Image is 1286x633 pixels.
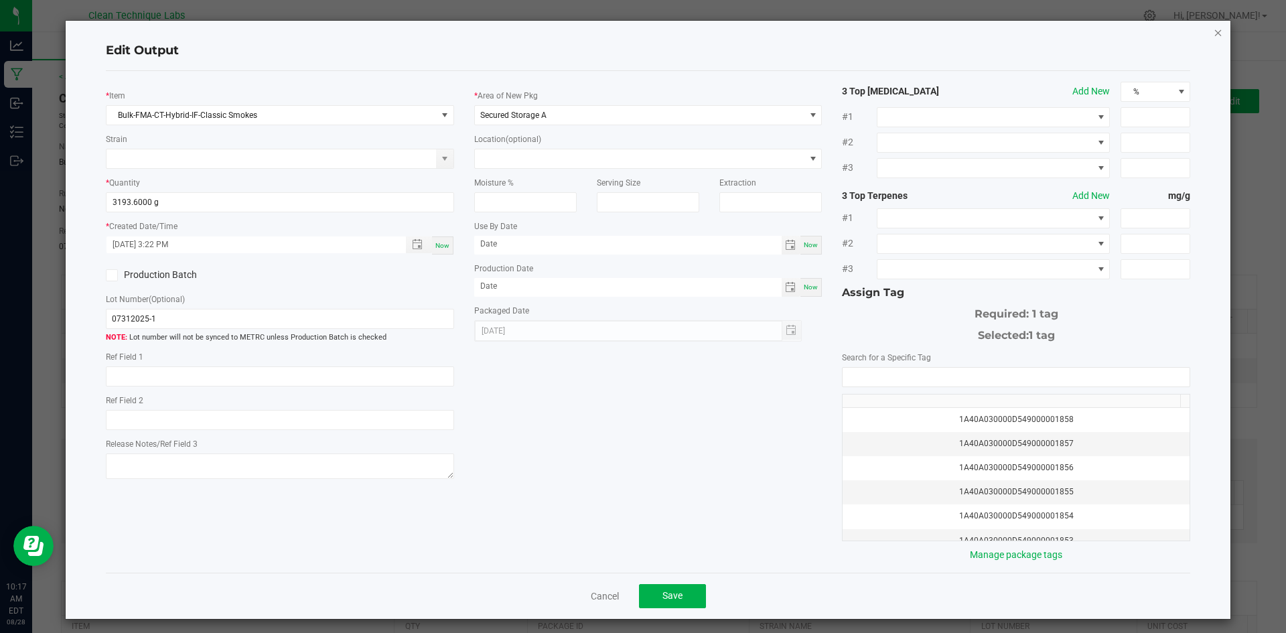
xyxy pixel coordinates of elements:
[842,352,931,364] label: Search for a Specific Tag
[106,351,143,363] label: Ref Field 1
[474,133,541,145] label: Location
[1121,82,1173,101] span: %
[842,161,877,175] span: #3
[1121,189,1190,203] strong: mg/g
[480,111,547,120] span: Secured Storage A
[851,437,1182,450] div: 1A40A030000D549000001857
[506,135,541,144] span: (optional)
[474,177,514,189] label: Moisture %
[804,283,818,291] span: Now
[877,208,1110,228] span: NO DATA FOUND
[842,84,981,98] strong: 3 Top [MEDICAL_DATA]
[842,189,981,203] strong: 3 Top Terpenes
[406,236,432,253] span: Toggle popup
[842,110,877,124] span: #1
[106,438,198,450] label: Release Notes/Ref Field 3
[597,177,640,189] label: Serving Size
[106,236,392,253] input: Created Datetime
[851,535,1182,547] div: 1A40A030000D549000001853
[474,278,782,295] input: Date
[804,241,818,249] span: Now
[1072,84,1110,98] button: Add New
[719,177,756,189] label: Extraction
[149,295,185,304] span: (Optional)
[877,158,1110,178] span: NO DATA FOUND
[474,263,533,275] label: Production Date
[106,332,454,344] span: Lot number will not be synced to METRC unless Production Batch is checked
[478,90,538,102] label: Area of New Pkg
[842,285,1190,301] div: Assign Tag
[782,278,801,297] span: Toggle calendar
[842,301,1190,322] div: Required: 1 tag
[842,262,877,276] span: #3
[639,584,706,608] button: Save
[106,42,1191,60] h4: Edit Output
[106,105,454,125] span: NO DATA FOUND
[435,242,449,249] span: Now
[106,106,437,125] span: Bulk-FMA-CT-Hybrid-IF-Classic Smokes
[851,486,1182,498] div: 1A40A030000D549000001855
[106,268,270,282] label: Production Batch
[877,259,1110,279] span: NO DATA FOUND
[851,510,1182,522] div: 1A40A030000D549000001854
[106,133,127,145] label: Strain
[842,211,877,225] span: #1
[109,220,177,232] label: Created Date/Time
[842,236,877,251] span: #2
[591,589,619,603] a: Cancel
[13,526,54,566] iframe: Resource center
[474,236,782,253] input: Date
[877,234,1110,254] span: NO DATA FOUND
[842,322,1190,344] div: Selected:
[109,177,140,189] label: Quantity
[851,462,1182,474] div: 1A40A030000D549000001856
[474,305,529,317] label: Packaged Date
[106,395,143,407] label: Ref Field 2
[970,549,1062,560] a: Manage package tags
[109,90,125,102] label: Item
[877,133,1110,153] span: NO DATA FOUND
[842,135,877,149] span: #2
[1072,189,1110,203] button: Add New
[782,236,801,255] span: Toggle calendar
[474,220,517,232] label: Use By Date
[877,107,1110,127] span: NO DATA FOUND
[851,413,1182,426] div: 1A40A030000D549000001858
[662,590,683,601] span: Save
[106,293,185,305] label: Lot Number
[843,368,1190,386] input: NO DATA FOUND
[1029,329,1055,342] span: 1 tag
